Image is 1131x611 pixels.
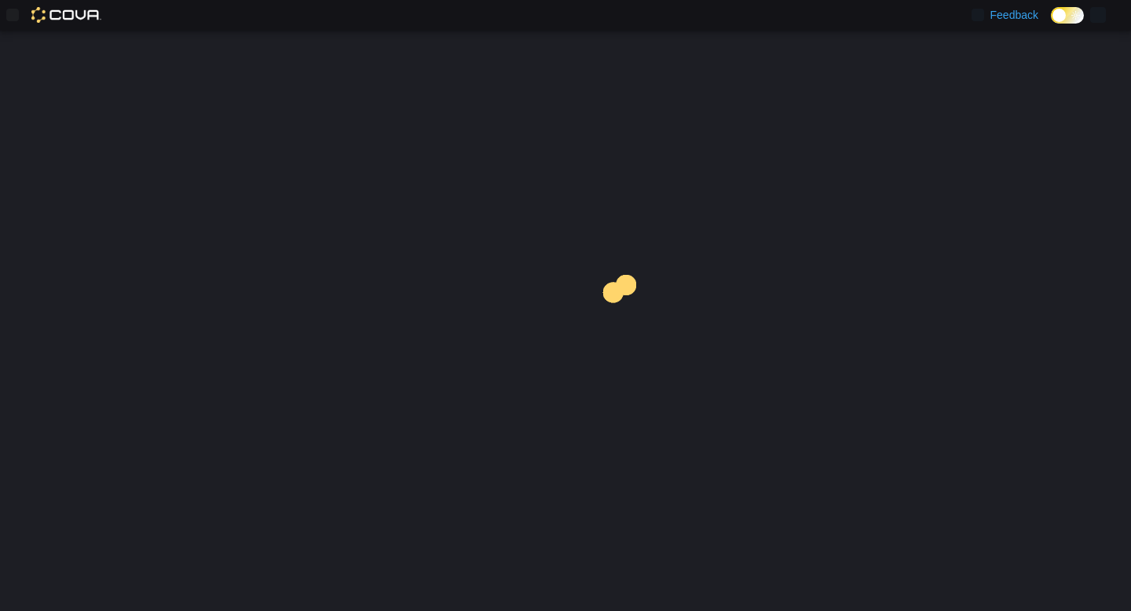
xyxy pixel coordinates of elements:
img: Cova [31,7,101,23]
span: Feedback [990,7,1038,23]
img: cova-loader [565,263,683,381]
input: Dark Mode [1051,7,1084,24]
